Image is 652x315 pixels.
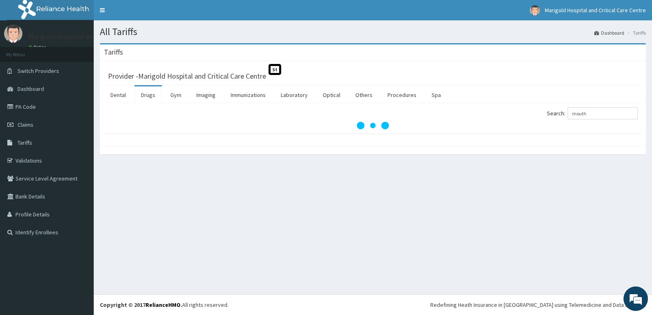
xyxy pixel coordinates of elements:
input: Search: [568,107,638,119]
span: St [269,64,281,75]
a: Immunizations [224,86,272,104]
footer: All rights reserved. [94,294,652,315]
a: RelianceHMO [145,301,181,308]
a: Others [349,86,379,104]
a: Laboratory [274,86,314,104]
span: Switch Providers [18,67,59,75]
img: User Image [530,5,540,15]
h1: All Tariffs [100,26,646,37]
label: Search: [547,107,638,119]
div: Minimize live chat window [134,4,153,24]
h3: Tariffs [104,48,123,56]
a: Gym [164,86,188,104]
a: Imaging [190,86,222,104]
img: d_794563401_company_1708531726252_794563401 [15,41,33,61]
a: Drugs [134,86,162,104]
li: Tariffs [625,29,646,36]
h3: Provider - Marigold Hospital and Critical Care Centre [108,73,266,80]
a: Procedures [381,86,423,104]
a: Online [29,44,48,50]
a: Spa [425,86,447,104]
span: Dashboard [18,85,44,93]
a: Optical [316,86,347,104]
img: User Image [4,24,22,43]
span: We're online! [47,103,112,185]
span: Marigold Hospital and Critical Care Centre [545,7,646,14]
div: Redefining Heath Insurance in [GEOGRAPHIC_DATA] using Telemedicine and Data Science! [430,301,646,309]
textarea: Type your message and hit 'Enter' [4,222,155,251]
a: Dashboard [594,29,624,36]
span: Tariffs [18,139,32,146]
strong: Copyright © 2017 . [100,301,182,308]
p: Marigold Hospital and Critical Care Centre [29,33,161,40]
a: Dental [104,86,132,104]
svg: audio-loading [357,109,389,142]
span: Claims [18,121,33,128]
div: Chat with us now [42,46,137,56]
